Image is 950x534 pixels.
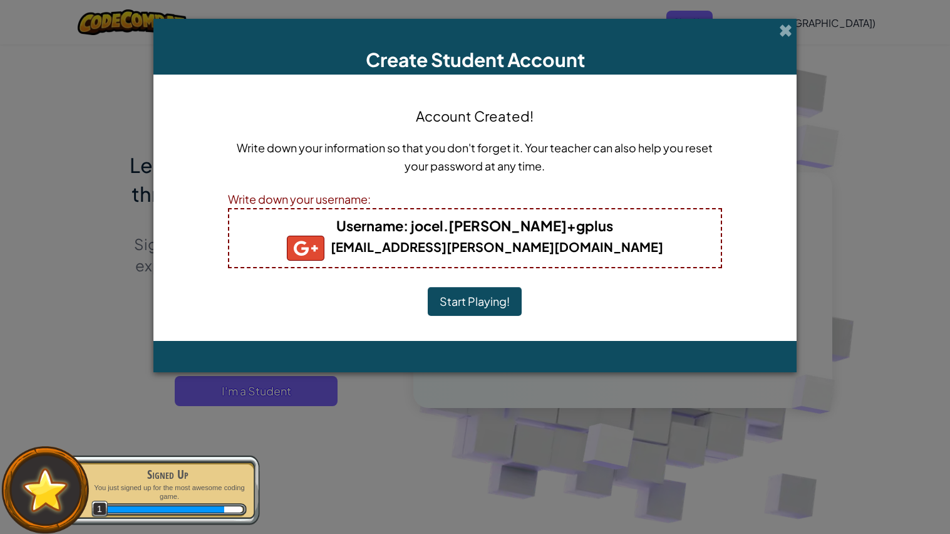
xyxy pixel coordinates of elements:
[17,462,74,518] img: default.png
[228,139,723,175] p: Write down your information so that you don't forget it. Your teacher can also help you reset you...
[428,287,522,316] button: Start Playing!
[287,236,324,261] img: gplus_small.png
[287,239,663,254] b: [EMAIL_ADDRESS][PERSON_NAME][DOMAIN_NAME]
[89,483,247,501] p: You just signed up for the most awesome coding game.
[336,217,613,234] b: : jocel.[PERSON_NAME]+gplus
[228,190,723,208] div: Write down your username:
[91,501,108,518] span: 1
[336,217,403,234] span: Username
[89,466,247,483] div: Signed Up
[366,48,585,71] span: Create Student Account
[416,106,534,126] h4: Account Created!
